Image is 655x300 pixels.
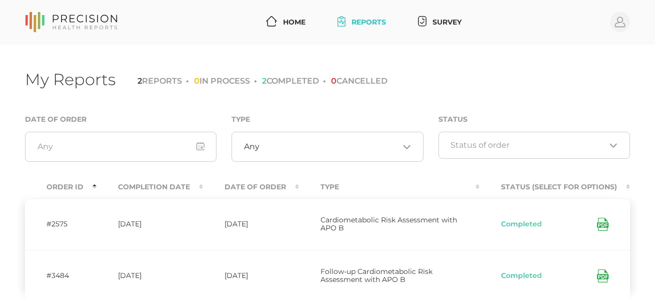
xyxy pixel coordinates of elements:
[414,13,465,32] a: Survey
[479,176,630,198] th: Status (Select for Options) : activate to sort column ascending
[438,115,467,124] label: Status
[231,132,423,162] div: Search for option
[320,267,432,284] span: Follow-up Cardiometabolic Risk Assessment with APO B
[501,220,542,228] span: Completed
[299,176,479,198] th: Type : activate to sort column ascending
[333,13,390,32] a: Reports
[194,76,199,86] span: 0
[262,13,309,32] a: Home
[96,198,203,250] td: [DATE]
[450,140,605,150] input: Search for option
[25,115,86,124] label: Date of Order
[254,76,319,86] li: COMPLETED
[203,176,299,198] th: Date Of Order : activate to sort column ascending
[323,76,387,86] li: CANCELLED
[186,76,250,86] li: IN PROCESS
[501,272,542,280] span: Completed
[25,198,96,250] td: #2575
[25,176,96,198] th: Order ID : activate to sort column descending
[262,76,266,86] span: 2
[259,142,399,152] input: Search for option
[438,132,630,159] div: Search for option
[25,70,115,89] h1: My Reports
[137,76,142,86] span: 2
[244,142,259,152] span: Any
[25,132,216,162] input: Any
[231,115,250,124] label: Type
[203,198,299,250] td: [DATE]
[137,76,182,86] li: REPORTS
[320,215,457,232] span: Cardiometabolic Risk Assessment with APO B
[96,176,203,198] th: Completion Date : activate to sort column ascending
[331,76,336,86] span: 0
